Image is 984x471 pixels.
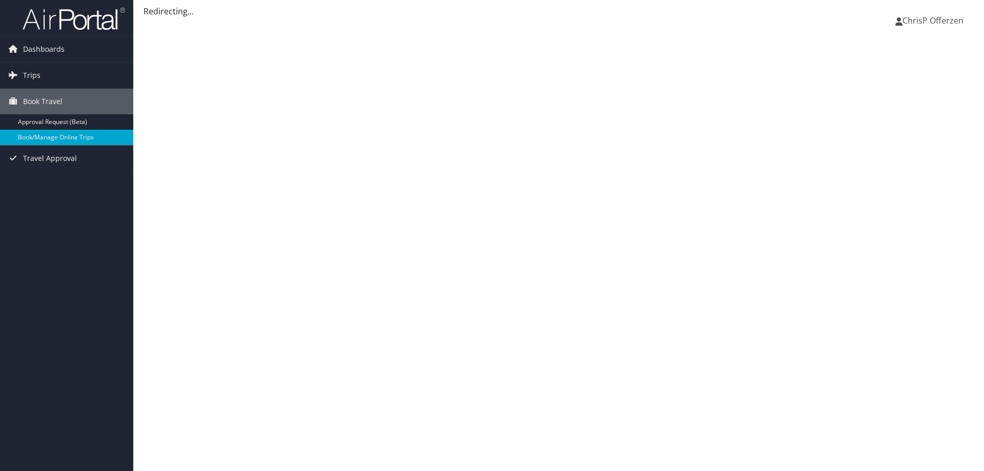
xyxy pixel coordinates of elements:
[903,15,963,26] span: ChrisP Offerzen
[895,5,974,36] a: ChrisP Offerzen
[143,5,974,17] div: Redirecting...
[23,36,65,62] span: Dashboards
[23,89,63,114] span: Book Travel
[23,146,77,171] span: Travel Approval
[23,7,125,31] img: airportal-logo.png
[23,63,40,88] span: Trips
